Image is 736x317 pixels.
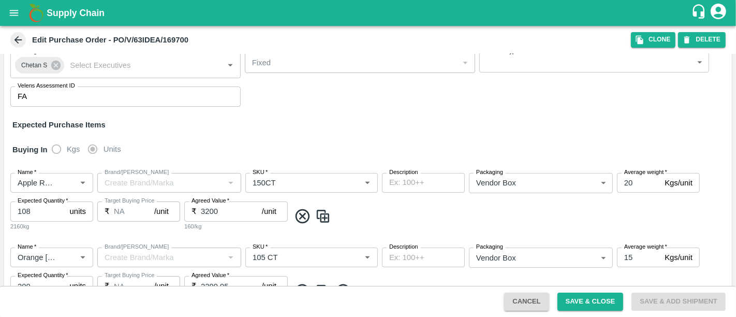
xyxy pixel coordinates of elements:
[47,8,105,18] b: Supply Chain
[476,252,516,264] p: Vendor Box
[105,271,155,280] label: Target Buying Price
[12,121,106,129] strong: Expected Purchase Items
[8,139,52,161] h6: Buying In
[15,57,64,74] div: Chetan S
[665,177,693,189] p: Kgs/unit
[192,197,229,205] label: Agreed Value
[105,206,110,217] p: ₹
[18,91,27,102] p: FA
[389,168,418,177] label: Description
[192,271,229,280] label: Agreed Value
[66,59,207,72] input: Select Executives
[631,32,675,47] button: Clone
[18,197,68,205] label: Expected Quantity
[665,252,693,263] p: Kgs/unit
[18,168,36,177] label: Name
[184,222,288,231] div: 160/kg
[10,201,66,221] input: 0
[691,4,709,22] div: customer-support
[361,176,374,190] button: Open
[253,168,268,177] label: SKU
[476,177,516,189] p: Vendor Box
[248,251,344,264] input: SKU
[709,2,728,24] div: account of current user
[76,251,90,264] button: Open
[47,6,691,20] a: Supply Chain
[315,283,331,300] img: CloneIcon
[262,206,276,217] p: /unit
[617,248,660,267] input: 0.0
[32,36,188,44] b: Edit Purchase Order - PO/V/63IDEA/169700
[504,293,549,311] button: Cancel
[248,176,344,190] input: SKU
[192,206,197,217] p: ₹
[262,280,276,292] p: /unit
[13,251,60,264] input: Name
[70,280,86,292] p: units
[315,208,331,225] img: CloneIcon
[105,197,155,205] label: Target Buying Price
[476,168,503,177] label: Packaging
[18,271,68,280] label: Expected Quantity
[100,251,221,264] input: Create Brand/Marka
[76,176,90,190] button: Open
[624,168,667,177] label: Average weight
[26,3,47,23] img: logo
[104,143,121,155] span: Units
[154,280,169,292] p: /unit
[624,243,667,251] label: Average weight
[2,1,26,25] button: open drawer
[154,206,169,217] p: /unit
[253,243,268,251] label: SKU
[67,143,80,155] span: Kgs
[52,139,129,160] div: buying_in
[192,280,197,292] p: ₹
[114,201,154,221] input: 0.0
[389,243,418,251] label: Description
[10,276,66,296] input: 0
[15,60,53,71] span: Chetan S
[201,276,262,296] input: 0.0
[105,243,169,251] label: Brand/[PERSON_NAME]
[201,201,262,221] input: 0.0
[617,173,660,193] input: 0.0
[13,176,60,190] input: Name
[557,293,624,311] button: Save & Close
[18,82,75,90] label: Velens Assessment ID
[105,168,169,177] label: Brand/[PERSON_NAME]
[678,32,726,47] button: DELETE
[70,206,86,217] p: units
[361,251,374,264] button: Open
[224,59,237,72] button: Open
[105,280,110,292] p: ₹
[18,243,36,251] label: Name
[252,57,271,68] p: Fixed
[100,176,221,190] input: Create Brand/Marka
[10,222,93,231] div: 2160kg
[476,243,503,251] label: Packaging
